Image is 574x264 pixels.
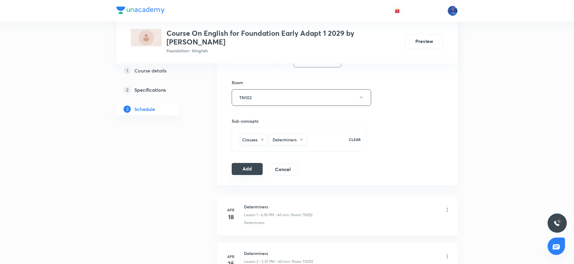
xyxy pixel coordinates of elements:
h6: Determiners [244,204,313,210]
h5: Schedule [134,106,155,113]
h6: Clauses [242,137,258,143]
button: Add [232,163,263,175]
a: 1Course details [116,65,198,77]
img: 8C29AB90-81D1-4C4C-9AA0-432CAFD5E2B2_plus.png [131,29,162,46]
img: avatar [395,8,400,14]
p: • Room TN202 [289,212,313,218]
h6: Determiners [273,137,297,143]
img: Mahesh Bhat [447,6,458,16]
button: avatar [392,6,402,16]
p: 1 [124,67,131,74]
button: Preview [405,34,443,48]
p: Determiners [244,220,264,226]
p: 3 [124,106,131,113]
p: CLEAR [349,137,361,142]
p: 2 [124,86,131,94]
img: ttu [554,219,561,227]
p: Lesson 1 • 6:35 PM • 60 min [244,212,289,218]
img: Company Logo [116,7,165,14]
h6: Apr [225,254,237,259]
h6: Sub-concepts [232,118,367,124]
a: Company Logo [116,7,165,15]
h6: Room [232,79,243,86]
button: Cancel [267,164,298,176]
h6: Apr [225,207,237,213]
button: TN102 [232,89,371,106]
h5: Course details [134,67,166,74]
p: Foundation • Hinglish [166,48,400,54]
h4: 18 [225,213,237,222]
h3: Course On English for Foundation Early Adapt 1 2029 by [PERSON_NAME] [166,29,400,46]
h6: Determiners [244,250,313,256]
h5: Specifications [134,86,166,94]
a: 2Specifications [116,84,198,96]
